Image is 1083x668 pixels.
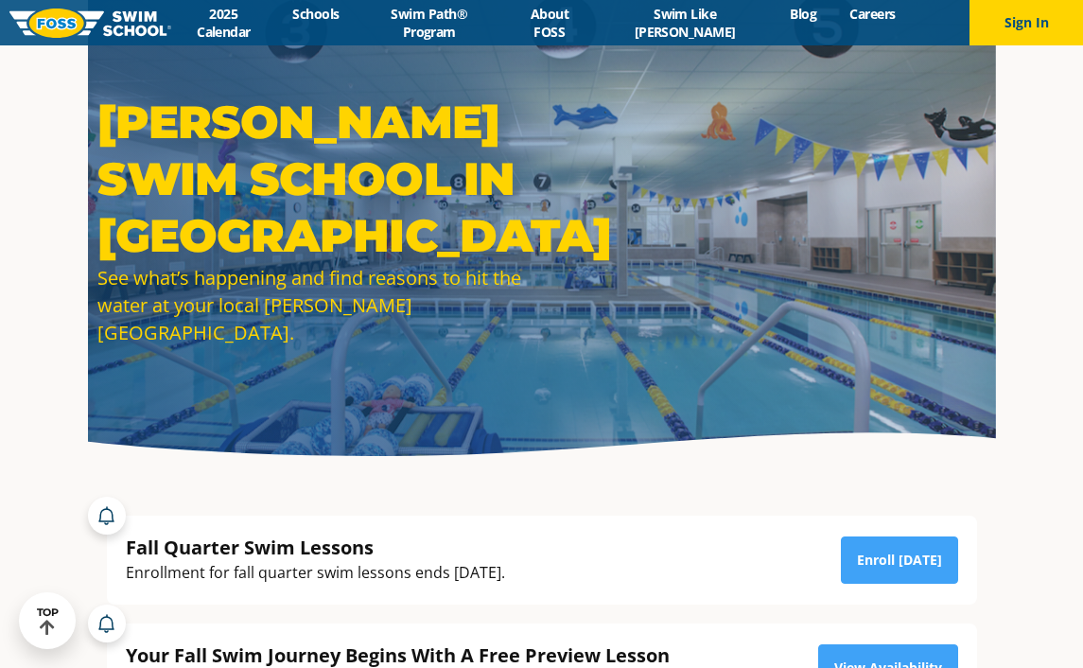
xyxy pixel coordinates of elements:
a: 2025 Calendar [171,5,276,41]
a: Swim Like [PERSON_NAME] [596,5,774,41]
a: Swim Path® Program [356,5,502,41]
div: Your Fall Swim Journey Begins With A Free Preview Lesson [126,642,760,668]
h1: [PERSON_NAME] Swim School in [GEOGRAPHIC_DATA] [97,94,533,264]
a: Careers [833,5,912,23]
a: Enroll [DATE] [841,536,958,584]
a: Blog [774,5,833,23]
div: See what’s happening and find reasons to hit the water at your local [PERSON_NAME][GEOGRAPHIC_DATA]. [97,264,533,346]
a: Schools [276,5,356,23]
img: FOSS Swim School Logo [9,9,171,38]
div: Enrollment for fall quarter swim lessons ends [DATE]. [126,560,505,586]
div: Fall Quarter Swim Lessons [126,535,505,560]
div: TOP [37,606,59,636]
a: About FOSS [502,5,596,41]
